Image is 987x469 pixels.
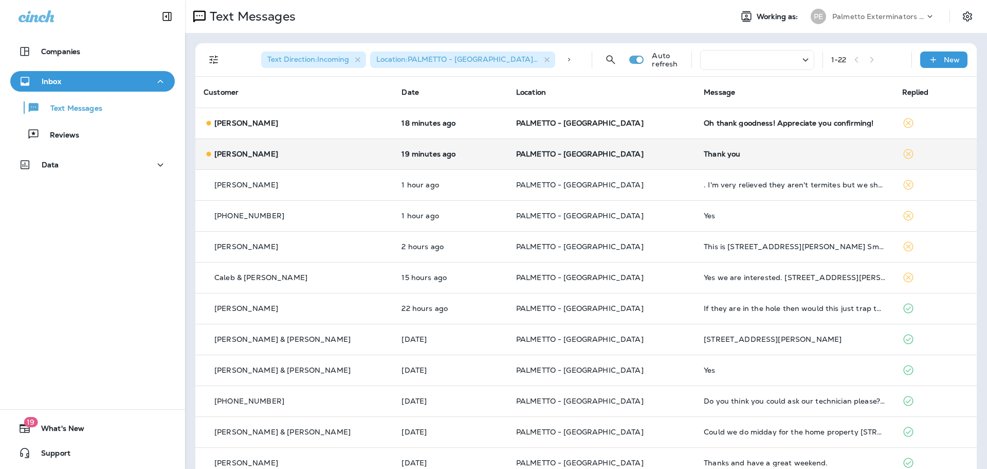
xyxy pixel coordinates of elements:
button: Data [10,154,175,175]
button: Support [10,443,175,463]
div: Do you think you could ask our technician please? He's very knowledgeable [704,397,885,405]
div: Yes we are interested. 4282 Misty Hollow Ln. Ravenel SC 29470 [704,273,885,282]
button: Search Messages [600,49,621,70]
span: PALMETTO - [GEOGRAPHIC_DATA] [516,118,644,128]
div: Location:PALMETTO - [GEOGRAPHIC_DATA]+2 [370,51,555,68]
p: Inbox [42,77,61,85]
p: Aug 12, 2025 11:22 AM [401,150,499,158]
div: Could we do midday for the home property 3004 Ashburton on like 22nd? Then try 528 Bertha Lane 8/... [704,428,885,436]
p: [PERSON_NAME] [214,242,278,251]
p: Aug 8, 2025 09:09 PM [401,366,499,374]
div: Thank you [704,150,885,158]
p: Aug 8, 2025 04:45 PM [401,397,499,405]
button: Companies [10,41,175,62]
span: PALMETTO - [GEOGRAPHIC_DATA] [516,366,644,375]
span: PALMETTO - [GEOGRAPHIC_DATA] [516,180,644,189]
div: PE [811,9,826,24]
p: Aug 12, 2025 10:12 AM [401,212,499,220]
div: This is 4240 Coolidge st. Small ants and termites. Second story windows in finished room over gar... [704,242,885,251]
span: Working as: [757,12,800,21]
p: Aug 11, 2025 08:03 PM [401,273,499,282]
div: Yes [704,212,885,220]
span: PALMETTO - [GEOGRAPHIC_DATA] [516,458,644,467]
p: Aug 11, 2025 12:48 PM [401,304,499,312]
p: Aug 8, 2025 04:26 PM [401,459,499,467]
p: Aug 12, 2025 11:23 AM [401,119,499,127]
button: Settings [958,7,977,26]
p: [PERSON_NAME] [214,119,278,127]
button: Collapse Sidebar [153,6,181,27]
p: Aug 11, 2025 09:54 AM [401,335,499,343]
span: PALMETTO - [GEOGRAPHIC_DATA] [516,149,644,159]
button: 19What's New [10,418,175,439]
div: If they are in the hole then would this just trap them in there? I guess they would just die in t... [704,304,885,312]
div: Yes [704,366,885,374]
p: Data [42,161,59,169]
div: . I'm very relieved they aren't termites but we should have the house treated anyway. Could you h... [704,181,885,189]
span: Location : PALMETTO - [GEOGRAPHIC_DATA] +2 [376,55,541,64]
button: Inbox [10,71,175,92]
span: PALMETTO - [GEOGRAPHIC_DATA] [516,396,644,406]
span: PALMETTO - [GEOGRAPHIC_DATA] [516,242,644,251]
p: Text Messages [206,9,296,24]
p: Reviews [40,131,79,141]
p: [PHONE_NUMBER] [214,397,284,405]
p: [PHONE_NUMBER] [214,212,284,220]
p: Text Messages [40,104,102,114]
p: Aug 12, 2025 08:43 AM [401,242,499,251]
button: Reviews [10,124,175,145]
span: PALMETTO - [GEOGRAPHIC_DATA] [516,211,644,220]
p: [PERSON_NAME] [214,181,278,189]
span: Customer [204,88,239,97]
p: [PERSON_NAME] & [PERSON_NAME] [214,366,351,374]
span: 19 [24,417,38,427]
span: Date [401,88,419,97]
div: Oh thank goodness! Appreciate you confirming! [704,119,885,127]
span: Location [516,88,546,97]
span: PALMETTO - [GEOGRAPHIC_DATA] [516,273,644,282]
p: Aug 8, 2025 04:41 PM [401,428,499,436]
button: Text Messages [10,97,175,118]
p: Auto refresh [652,51,683,68]
button: Filters [204,49,224,70]
span: PALMETTO - [GEOGRAPHIC_DATA] [516,335,644,344]
span: Text Direction : Incoming [267,55,349,64]
span: PALMETTO - [GEOGRAPHIC_DATA] [516,304,644,313]
span: Message [704,88,735,97]
span: Support [31,449,70,461]
p: Palmetto Exterminators LLC [832,12,925,21]
span: PALMETTO - [GEOGRAPHIC_DATA] [516,427,644,437]
p: New [944,56,960,64]
p: [PERSON_NAME] [214,304,278,312]
p: Caleb & [PERSON_NAME] [214,273,307,282]
div: 1 - 22 [831,56,847,64]
p: Aug 12, 2025 10:18 AM [401,181,499,189]
div: Thanks and have a great weekend. [704,459,885,467]
span: Replied [902,88,929,97]
p: [PERSON_NAME] [214,459,278,467]
p: Companies [41,47,80,56]
div: Text Direction:Incoming [261,51,366,68]
span: What's New [31,424,84,437]
p: [PERSON_NAME] & [PERSON_NAME] [214,428,351,436]
div: 1812 Beekman Street Charleston SC 29492 [704,335,885,343]
p: [PERSON_NAME] [214,150,278,158]
p: [PERSON_NAME] & [PERSON_NAME] [214,335,351,343]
